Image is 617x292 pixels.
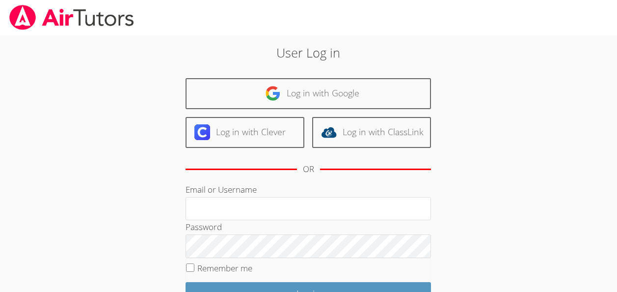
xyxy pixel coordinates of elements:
[186,78,431,109] a: Log in with Google
[312,117,431,148] a: Log in with ClassLink
[265,86,281,101] img: google-logo-50288ca7cdecda66e5e0955fdab243c47b7ad437acaf1139b6f446037453330a.svg
[142,43,475,62] h2: User Log in
[197,263,252,274] label: Remember me
[303,162,314,176] div: OR
[186,117,304,148] a: Log in with Clever
[8,5,135,30] img: airtutors_banner-c4298cdbf04f3fff15de1276eac7730deb9818008684d7c2e4769d2f7ddbe033.png
[186,221,222,233] label: Password
[194,124,210,140] img: clever-logo-6eab21bc6e7a338710f1a6ff85c0baf02591cd810cc4098c63d3a4b26e2feb20.svg
[321,124,337,140] img: classlink-logo-d6bb404cc1216ec64c9a2012d9dc4662098be43eaf13dc465df04b49fa7ab582.svg
[186,184,257,195] label: Email or Username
